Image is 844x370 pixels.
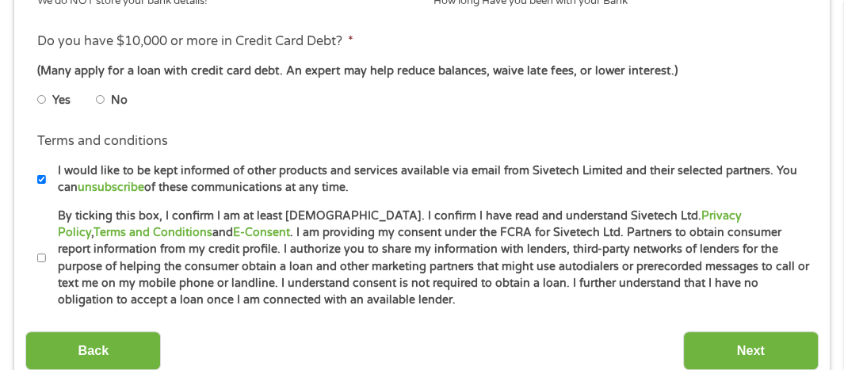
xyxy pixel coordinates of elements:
[683,331,819,370] input: Next
[233,226,290,239] a: E-Consent
[37,33,353,50] label: Do you have $10,000 or more in Credit Card Debt?
[46,162,812,196] label: I would like to be kept informed of other products and services available via email from Sivetech...
[52,92,71,109] label: Yes
[78,181,144,194] a: unsubscribe
[46,208,812,309] label: By ticking this box, I confirm I am at least [DEMOGRAPHIC_DATA]. I confirm I have read and unders...
[37,133,168,150] label: Terms and conditions
[111,92,128,109] label: No
[94,226,212,239] a: Terms and Conditions
[37,63,807,80] div: (Many apply for a loan with credit card debt. An expert may help reduce balances, waive late fees...
[25,331,161,370] input: Back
